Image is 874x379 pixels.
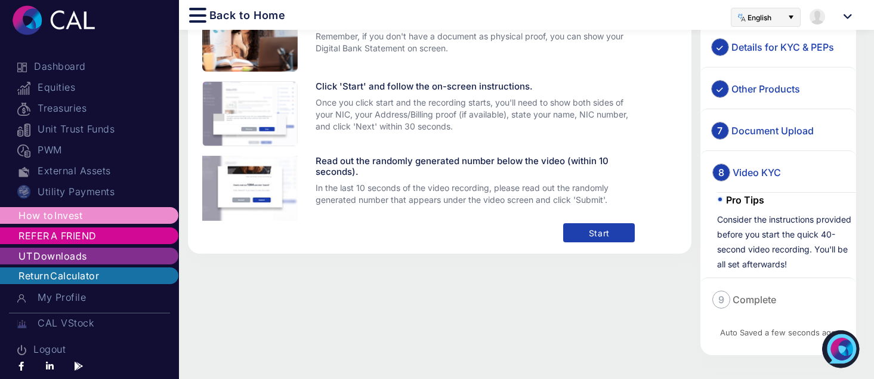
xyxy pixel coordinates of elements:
[17,144,30,158] img: pwm
[36,144,63,156] span: PWM
[2,119,179,140] a: Unit Trust Funds
[730,125,815,137] span: Document Upload
[316,97,638,133] p: Once you click start and the recording starts, you'll need to show both sides of your NIC, your A...
[18,270,50,282] span: Return
[33,60,87,72] span: Dashboard
[316,30,638,54] p: Remember, if you don't have a document as physical proof, you can show your Digital Bank Statemen...
[700,325,856,340] div: Auto Saved a few seconds ago
[2,98,179,119] a: Treasuries
[717,167,725,178] span: 8
[731,294,777,306] span: Complete
[17,103,30,116] img: treasuries
[716,125,724,137] span: 7
[2,313,179,334] a: CAL VStock
[36,291,87,303] span: My Profile
[2,140,179,161] a: PWM
[17,124,30,137] img: unit-trust-funds
[17,294,30,303] img: profile
[731,167,782,178] span: Video KYC
[17,319,30,329] img: Copy
[2,56,179,77] a: Dashboard
[782,8,800,26] button: Select
[717,193,764,207] label: Pro Tips
[202,81,298,146] img: record_kyc.JPG
[316,182,638,206] p: In the last 10 seconds of the video recording, please read out the randomly generated number that...
[66,270,101,282] span: culator
[746,13,773,22] span: English
[2,181,179,202] a: Utility Payments
[32,250,88,262] span: Downloads
[810,9,825,24] img: default-profile-pic.png
[36,317,95,329] span: CAL VStock
[50,230,98,242] span: A FRIEND
[17,185,30,200] img: Utility Payments
[17,63,27,72] img: dashboard
[737,13,746,22] img: transaltion-icon.png
[17,345,26,355] img: logout
[36,102,88,114] span: Treasuries
[202,156,298,221] img: random_kyc.JPG
[2,287,179,308] a: My Profile
[202,4,298,72] img: bill_kyc.jpg
[2,161,179,181] a: External Assets
[17,165,30,178] img: External Assets
[36,123,116,135] span: Unit Trust Funds
[36,165,112,177] span: External Assets
[17,82,30,95] img: equities
[730,83,801,95] span: Other Products
[2,77,179,98] a: Equities
[36,81,76,93] span: Equities
[717,294,725,306] span: 9
[563,223,635,242] button: Start
[316,156,638,177] h5: Read out the randomly generated number below the video (within 10 seconds).
[730,41,835,53] span: Details for KYC & PEPs
[717,212,856,272] div: Consider the instructions provided before you start the quick 40-second video recording. You'll b...
[32,343,67,355] span: Logout
[179,2,296,28] button: Back to Home
[36,186,116,198] span: Utility Payments
[208,5,287,25] span: Back to Home
[18,209,54,221] span: How to
[316,81,638,92] h5: Click 'Start' and follow the on-screen instructions.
